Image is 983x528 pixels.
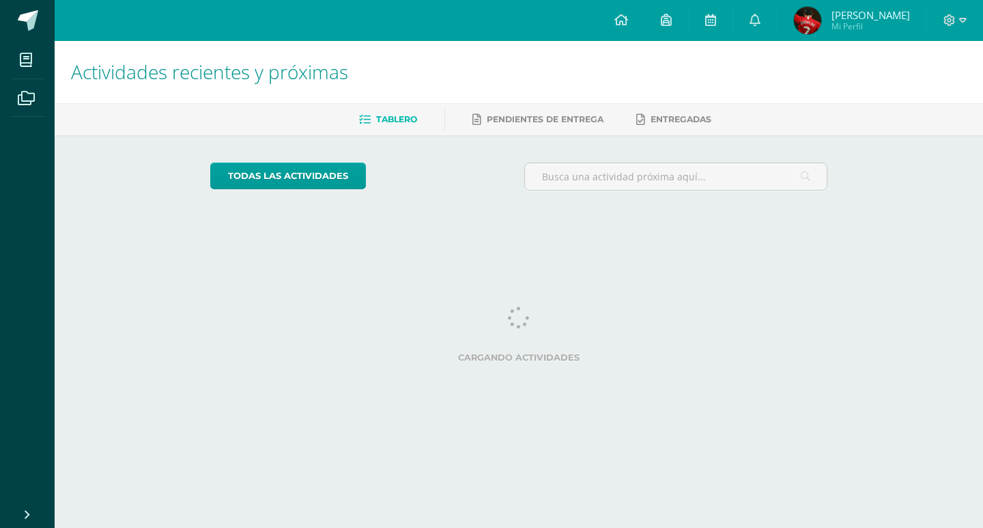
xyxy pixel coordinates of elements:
[487,114,603,124] span: Pendientes de entrega
[794,7,821,34] img: b892afe4a0e7fb358142c0e1ede79069.png
[831,20,910,32] span: Mi Perfil
[71,59,348,85] span: Actividades recientes y próximas
[636,109,711,130] a: Entregadas
[376,114,417,124] span: Tablero
[359,109,417,130] a: Tablero
[831,8,910,22] span: [PERSON_NAME]
[210,163,366,189] a: todas las Actividades
[525,163,827,190] input: Busca una actividad próxima aquí...
[472,109,603,130] a: Pendientes de entrega
[651,114,711,124] span: Entregadas
[210,352,828,363] label: Cargando actividades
